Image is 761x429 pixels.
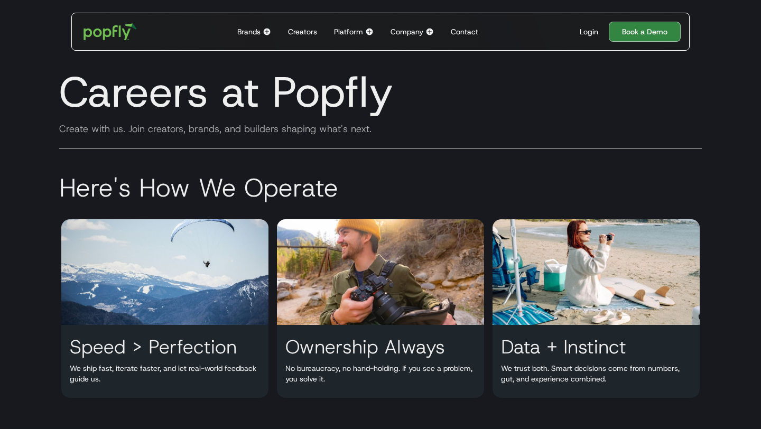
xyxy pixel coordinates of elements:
div: Login [580,26,598,37]
a: Contact [447,13,482,50]
a: Creators [284,13,321,50]
h2: Here's How We Operate [51,172,710,203]
div: Brands [237,26,261,37]
a: home [76,16,144,48]
p: We trust both. Smart decisions come from numbers, gut, and experience combined. [493,363,700,384]
h3: Speed > Perfection [61,335,245,358]
div: Contact [451,26,478,37]
a: Login [576,26,602,37]
div: Company [391,26,423,37]
h1: Careers at Popfly [51,67,710,117]
a: Book a Demo [609,22,681,42]
p: No bureaucracy, no hand-holding. If you see a problem, you solve it. [277,363,484,384]
div: Platform [334,26,363,37]
h3: Ownership Always [277,335,453,358]
div: Create with us. Join creators, brands, and builders shaping what's next. [51,123,710,135]
div: Creators [288,26,317,37]
p: We ship fast, iterate faster, and let real-world feedback guide us. [61,363,268,384]
h3: Data + Instinct [493,335,635,358]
